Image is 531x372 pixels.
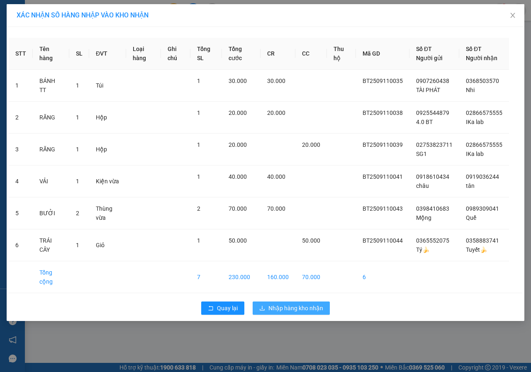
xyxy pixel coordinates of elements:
td: Thùng vừa [89,197,126,229]
span: TÀI PHÁT [416,87,440,93]
span: 0925544879 [416,109,449,116]
span: 2 [197,205,200,212]
span: 20.000 [302,141,320,148]
span: 0989309041 [466,205,499,212]
td: Hộp [89,102,126,134]
span: 20.000 [229,109,247,116]
td: Kiện vừa [89,165,126,197]
span: 20.000 [267,109,285,116]
span: 1 [197,141,200,148]
span: Nhập hàng kho nhận [268,304,323,313]
span: 0358883741 [466,237,499,244]
th: Mã GD [356,38,409,70]
span: Tuyết🍌 [466,246,487,253]
span: BT2509110039 [363,141,403,148]
span: SG1 [416,151,427,157]
span: Số ĐT [416,46,432,52]
span: 2 [76,210,79,216]
td: 2 [9,102,33,134]
span: 30.000 [267,78,285,84]
td: 6 [356,261,409,293]
span: BT2509110041 [363,173,403,180]
td: 4 [9,165,33,197]
span: 1 [197,109,200,116]
td: Tổng cộng [33,261,69,293]
th: Loại hàng [126,38,161,70]
span: tân [466,182,475,189]
span: 40.000 [267,173,285,180]
th: Ghi chú [161,38,190,70]
span: BT2509110038 [363,109,403,116]
span: 1 [76,82,79,89]
span: download [259,305,265,312]
span: Tý🍌 [416,246,429,253]
span: 0365552075 [416,237,449,244]
td: 3 [9,134,33,165]
td: Hộp [89,134,126,165]
td: Túi [89,70,126,102]
td: 70.000 [295,261,327,293]
span: 0398410683 [416,205,449,212]
span: Số ĐT [466,46,482,52]
span: 1 [197,78,200,84]
button: rollbackQuay lại [201,301,244,315]
button: Close [501,4,524,27]
span: 70.000 [229,205,247,212]
span: 4.0 BT [416,119,433,125]
span: 02753823711 [416,141,453,148]
button: downloadNhập hàng kho nhận [253,301,330,315]
span: 0919036244 [466,173,499,180]
span: 1 [197,173,200,180]
td: Giỏ [89,229,126,261]
span: Nhi [466,87,475,93]
span: 0368503570 [466,78,499,84]
span: Người nhận [466,55,497,61]
th: SL [69,38,89,70]
span: 1 [76,178,79,185]
th: STT [9,38,33,70]
span: 1 [76,146,79,153]
td: 230.000 [222,261,261,293]
span: Quay lại [217,304,238,313]
span: 20.000 [229,141,247,148]
span: XÁC NHẬN SỐ HÀNG NHẬP VÀO KHO NHẬN [17,11,149,19]
th: Tên hàng [33,38,69,70]
span: IKa lab [466,119,484,125]
th: ĐVT [89,38,126,70]
span: 70.000 [267,205,285,212]
span: 1 [76,242,79,248]
td: TRÁI CÂY [33,229,69,261]
td: VẢI [33,165,69,197]
th: Tổng cước [222,38,261,70]
span: 50.000 [229,237,247,244]
span: rollback [208,305,214,312]
th: Thu hộ [327,38,356,70]
th: CC [295,38,327,70]
th: CR [261,38,295,70]
td: 1 [9,70,33,102]
span: 0907260438 [416,78,449,84]
td: RĂNG [33,102,69,134]
td: 7 [190,261,222,293]
td: BƯỞI [33,197,69,229]
span: 1 [197,237,200,244]
th: Tổng SL [190,38,222,70]
span: Mộng [416,214,431,221]
span: BT2509110044 [363,237,403,244]
td: 5 [9,197,33,229]
span: Quế [466,214,476,221]
span: BT2509110035 [363,78,403,84]
td: RĂNG [33,134,69,165]
span: 1 [76,114,79,121]
td: 160.000 [261,261,295,293]
span: 40.000 [229,173,247,180]
span: 50.000 [302,237,320,244]
span: close [509,12,516,19]
span: Người gửi [416,55,443,61]
td: 6 [9,229,33,261]
span: 02866575555 [466,109,502,116]
span: BT2509110043 [363,205,403,212]
span: 30.000 [229,78,247,84]
span: châu [416,182,429,189]
span: 02866575555 [466,141,502,148]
